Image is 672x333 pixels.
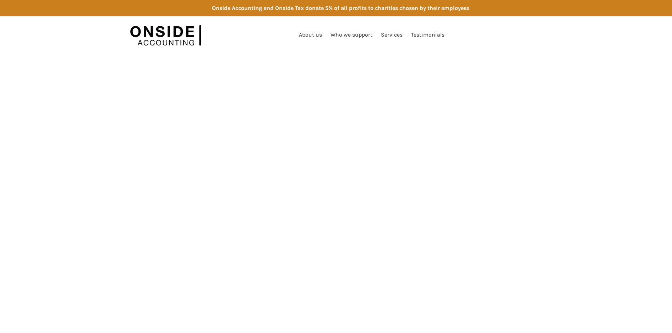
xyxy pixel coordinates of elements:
a: Services [377,23,407,47]
div: Onside Accounting and Onside Tax donate 5% of all profits to charities chosen by their employees [212,4,469,13]
a: Who we support [326,23,377,47]
a: About us [295,23,326,47]
a: Testimonials [407,23,449,47]
img: Onside Accounting [130,22,201,49]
